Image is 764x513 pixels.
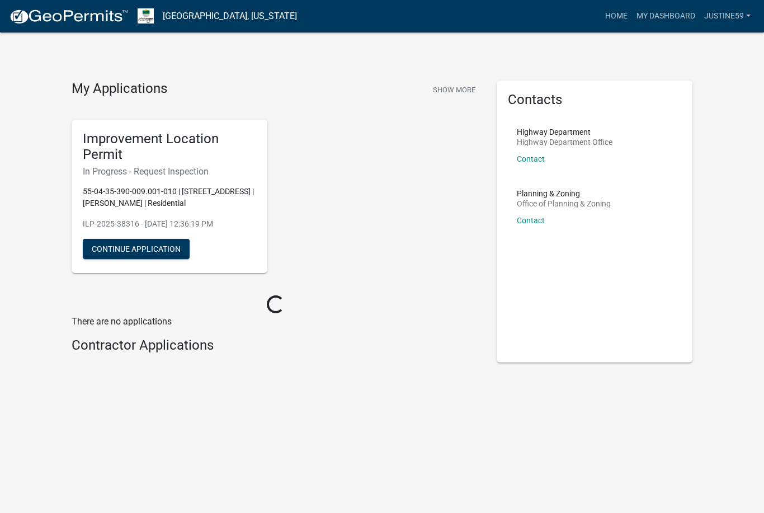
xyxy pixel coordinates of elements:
[428,81,480,99] button: Show More
[83,239,190,259] button: Continue Application
[517,190,611,197] p: Planning & Zoning
[517,200,611,208] p: Office of Planning & Zoning
[72,81,167,97] h4: My Applications
[632,6,700,27] a: My Dashboard
[138,8,154,23] img: Morgan County, Indiana
[601,6,632,27] a: Home
[83,218,256,230] p: ILP-2025-38316 - [DATE] 12:36:19 PM
[83,131,256,163] h5: Improvement Location Permit
[517,216,545,225] a: Contact
[83,186,256,209] p: 55-04-35-390-009.001-010 | [STREET_ADDRESS] | [PERSON_NAME] | Residential
[72,337,480,354] h4: Contractor Applications
[72,337,480,358] wm-workflow-list-section: Contractor Applications
[517,138,612,146] p: Highway Department Office
[72,315,480,328] p: There are no applications
[83,166,256,177] h6: In Progress - Request Inspection
[517,128,612,136] p: Highway Department
[700,6,755,27] a: justine59
[508,92,681,108] h5: Contacts
[163,7,297,26] a: [GEOGRAPHIC_DATA], [US_STATE]
[517,154,545,163] a: Contact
